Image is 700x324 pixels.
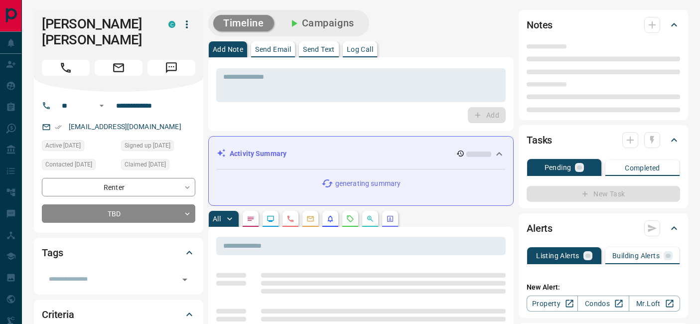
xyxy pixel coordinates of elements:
[545,164,571,171] p: Pending
[95,60,142,76] span: Email
[386,215,394,223] svg: Agent Actions
[346,215,354,223] svg: Requests
[69,123,181,131] a: [EMAIL_ADDRESS][DOMAIN_NAME]
[577,296,629,312] a: Condos
[527,13,680,37] div: Notes
[326,215,334,223] svg: Listing Alerts
[45,160,92,169] span: Contacted [DATE]
[286,215,294,223] svg: Calls
[45,141,81,151] span: Active [DATE]
[213,46,243,53] p: Add Note
[55,124,62,131] svg: Email Verified
[527,132,552,148] h2: Tasks
[217,145,505,163] div: Activity Summary
[536,252,579,259] p: Listing Alerts
[306,215,314,223] svg: Emails
[527,282,680,293] p: New Alert:
[255,46,291,53] p: Send Email
[178,273,192,287] button: Open
[303,46,335,53] p: Send Text
[42,159,116,173] div: Fri Jul 11 2025
[42,307,74,323] h2: Criteria
[625,164,660,171] p: Completed
[147,60,195,76] span: Message
[278,15,364,31] button: Campaigns
[42,16,153,48] h1: [PERSON_NAME] [PERSON_NAME]
[125,141,170,151] span: Signed up [DATE]
[121,159,195,173] div: Fri Jun 06 2025
[335,178,401,189] p: generating summary
[366,215,374,223] svg: Opportunities
[527,296,578,312] a: Property
[42,204,195,223] div: TBD
[527,220,553,236] h2: Alerts
[230,149,286,159] p: Activity Summary
[629,296,680,312] a: Mr.Loft
[213,215,221,222] p: All
[527,216,680,240] div: Alerts
[213,15,274,31] button: Timeline
[42,241,195,265] div: Tags
[42,60,90,76] span: Call
[527,17,553,33] h2: Notes
[42,245,63,261] h2: Tags
[42,140,116,154] div: Mon Aug 11 2025
[96,100,108,112] button: Open
[42,178,195,196] div: Renter
[527,128,680,152] div: Tasks
[121,140,195,154] div: Wed May 07 2025
[247,215,255,223] svg: Notes
[168,21,175,28] div: condos.ca
[347,46,373,53] p: Log Call
[267,215,275,223] svg: Lead Browsing Activity
[612,252,660,259] p: Building Alerts
[125,160,166,169] span: Claimed [DATE]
